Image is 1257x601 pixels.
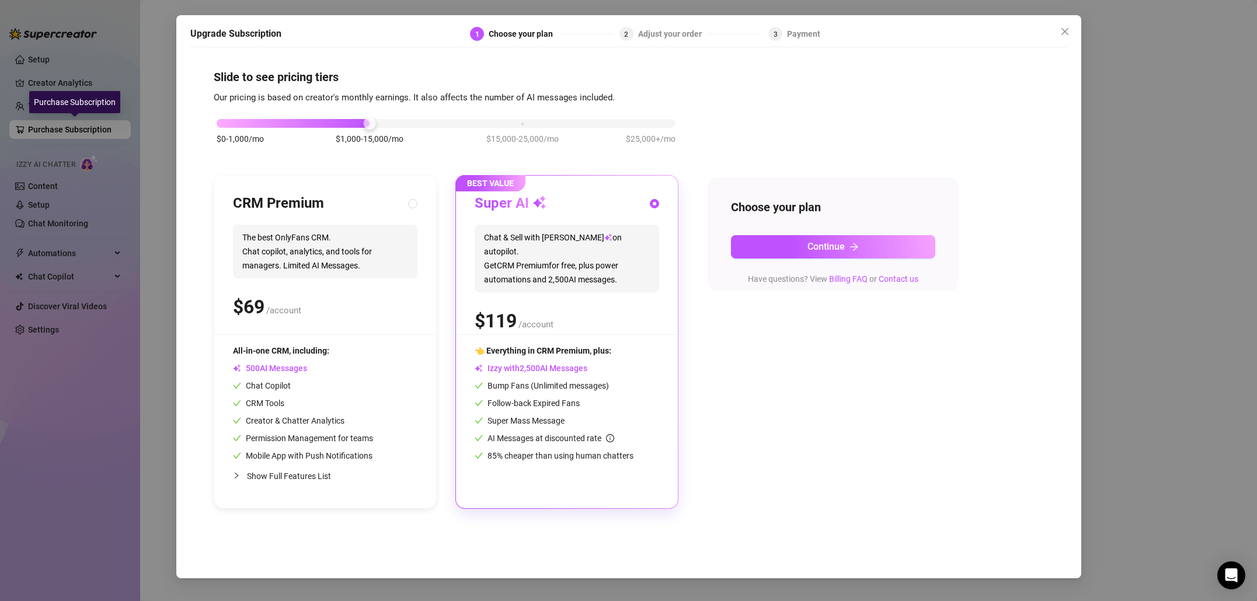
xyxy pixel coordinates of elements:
[233,346,329,355] span: All-in-one CRM, including:
[475,417,483,425] span: check
[233,225,417,278] span: The best OnlyFans CRM. Chat copilot, analytics, and tools for managers. Limited AI Messages.
[518,319,553,330] span: /account
[624,30,628,38] span: 2
[214,68,1044,85] h4: Slide to see pricing tiers
[626,132,675,145] span: $25,000+/mo
[475,346,611,355] span: 👈 Everything in CRM Premium, plus:
[488,434,614,443] span: AI Messages at discounted rate
[217,132,264,145] span: $0-1,000/mo
[787,27,820,41] div: Payment
[214,92,615,102] span: Our pricing is based on creator's monthly earnings. It also affects the number of AI messages inc...
[829,274,868,284] a: Billing FAQ
[879,274,918,284] a: Contact us
[731,235,935,258] button: Continuearrow-right
[233,417,241,425] span: check
[475,225,659,292] span: Chat & Sell with [PERSON_NAME] on autopilot. Get CRM Premium for free, plus power automations and...
[731,199,935,215] h4: Choose your plan
[233,296,264,318] span: $
[1056,22,1074,41] button: Close
[233,194,324,213] h3: CRM Premium
[489,27,560,41] div: Choose your plan
[233,451,372,460] span: Mobile App with Push Notifications
[475,381,609,390] span: Bump Fans (Unlimited messages)
[233,381,291,390] span: Chat Copilot
[233,399,284,408] span: CRM Tools
[475,452,483,460] span: check
[233,434,373,443] span: Permission Management for teams
[233,472,240,479] span: collapsed
[1060,27,1070,36] span: close
[247,471,331,481] span: Show Full Features List
[638,27,708,41] div: Adjust your order
[748,274,918,284] span: Have questions? View or
[1217,561,1245,589] div: Open Intercom Messenger
[335,132,403,145] span: $1,000-15,000/mo
[266,305,301,316] span: /account
[233,434,241,442] span: check
[233,399,241,407] span: check
[773,30,777,38] span: 3
[606,434,614,442] span: info-circle
[233,382,241,390] span: check
[475,451,633,460] span: 85% cheaper than using human chatters
[1056,27,1074,36] span: Close
[486,132,559,145] span: $15,000-25,000/mo
[475,399,483,407] span: check
[475,30,479,38] span: 1
[475,310,517,332] span: $
[233,416,344,425] span: Creator & Chatter Analytics
[233,452,241,460] span: check
[233,462,417,490] div: Show Full Features List
[475,416,565,425] span: Super Mass Message
[475,399,580,408] span: Follow-back Expired Fans
[190,27,281,41] h5: Upgrade Subscription
[849,242,859,251] span: arrow-right
[807,241,845,252] span: Continue
[475,382,483,390] span: check
[475,364,587,373] span: Izzy with AI Messages
[233,364,307,373] span: AI Messages
[475,434,483,442] span: check
[475,194,546,213] h3: Super AI
[455,175,525,191] span: BEST VALUE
